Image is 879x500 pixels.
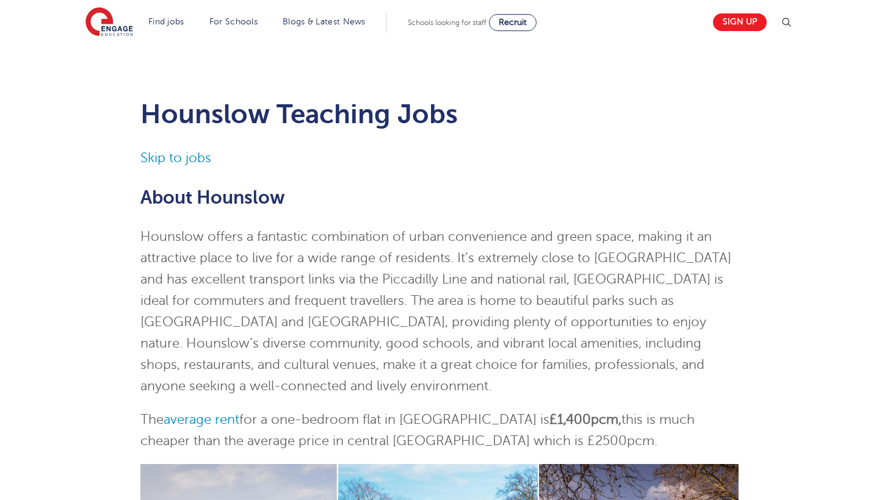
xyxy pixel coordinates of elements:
[489,14,537,31] a: Recruit
[85,7,133,38] img: Engage Education
[140,187,739,208] h2: About Hounslow
[549,412,621,427] strong: £1,400pcm,
[283,17,366,26] a: Blogs & Latest News
[164,412,239,427] a: average rent
[140,226,739,397] p: Hounslow offers a fantastic combination of urban convenience and green space, making it an attrac...
[148,17,184,26] a: Find jobs
[209,17,258,26] a: For Schools
[140,151,211,165] a: Skip to jobs
[499,18,527,27] span: Recruit
[140,412,695,448] span: The for a one-bedroom flat in [GEOGRAPHIC_DATA] is this is much cheaper than the average price in...
[713,13,767,31] a: Sign up
[140,99,739,129] h1: Hounslow Teaching Jobs
[408,18,487,27] span: Schools looking for staff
